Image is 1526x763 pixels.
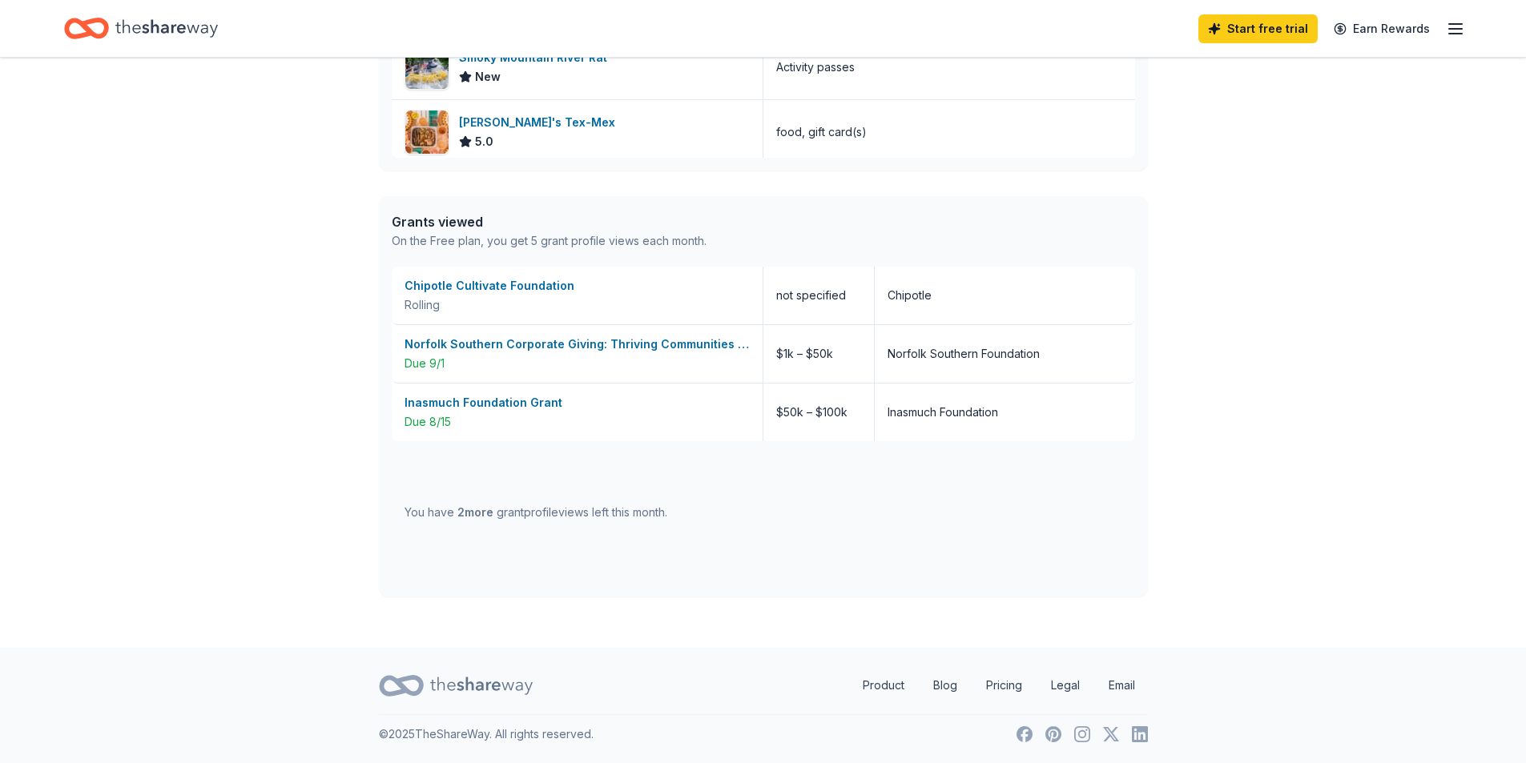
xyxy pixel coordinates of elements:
[763,267,875,324] div: not specified
[405,276,750,295] div: Chipotle Cultivate Foundation
[888,403,998,422] div: Inasmuch Foundation
[850,669,917,701] a: Product
[888,344,1040,363] div: Norfolk Southern Foundation
[64,10,218,47] a: Home
[405,110,449,154] img: Image for Chuy's Tex-Mex
[405,412,750,432] div: Due 8/15
[1324,14,1439,43] a: Earn Rewards
[1038,669,1093,701] a: Legal
[405,335,750,354] div: Norfolk Southern Corporate Giving: Thriving Communities Grant Program
[1198,14,1318,43] a: Start free trial
[405,393,750,412] div: Inasmuch Foundation Grant
[776,122,867,142] div: food, gift card(s)
[405,503,667,522] div: You have grant profile views left this month.
[920,669,970,701] a: Blog
[392,212,707,231] div: Grants viewed
[405,354,750,373] div: Due 9/1
[850,669,1148,701] nav: quick links
[405,295,750,315] div: Rolling
[763,325,875,383] div: $1k – $50k
[392,231,707,251] div: On the Free plan, you get 5 grant profile views each month.
[1096,669,1148,701] a: Email
[973,669,1035,701] a: Pricing
[459,113,622,132] div: [PERSON_NAME]'s Tex-Mex
[379,725,594,744] p: © 2025 TheShareWay. All rights reserved.
[763,384,875,441] div: $50k – $100k
[776,58,855,77] div: Activity passes
[475,132,493,151] span: 5.0
[457,505,493,519] span: 2 more
[475,67,501,86] span: New
[405,46,449,89] img: Image for Smoky Mountain River Rat
[888,286,932,305] div: Chipotle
